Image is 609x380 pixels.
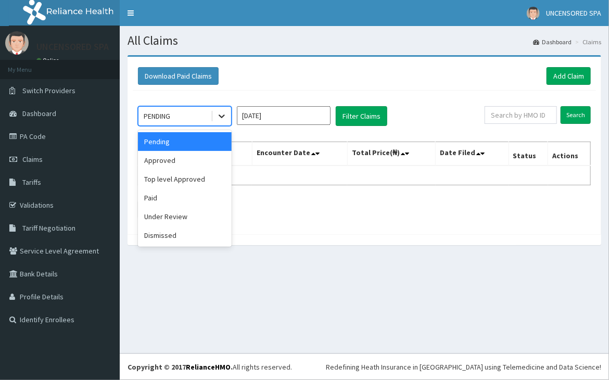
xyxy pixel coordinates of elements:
th: Total Price(₦) [347,142,436,166]
span: Tariff Negotiation [22,223,75,233]
h1: All Claims [128,34,601,47]
a: Dashboard [533,37,572,46]
a: Online [36,57,61,64]
div: Redefining Heath Insurance in [GEOGRAPHIC_DATA] using Telemedicine and Data Science! [326,362,601,372]
button: Download Paid Claims [138,67,219,85]
img: User Image [527,7,540,20]
div: Top level Approved [138,170,232,188]
th: Actions [548,142,591,166]
img: User Image [5,31,29,55]
th: Status [509,142,548,166]
span: Tariffs [22,178,41,187]
a: Add Claim [547,67,591,85]
div: Under Review [138,207,232,226]
span: Dashboard [22,109,56,118]
strong: Copyright © 2017 . [128,362,233,372]
span: Switch Providers [22,86,75,95]
span: UNCENSORED SPA [546,8,601,18]
div: PENDING [144,111,170,121]
div: Pending [138,132,232,151]
input: Search [561,106,591,124]
div: Dismissed [138,226,232,245]
div: Paid [138,188,232,207]
th: Date Filed [436,142,509,166]
a: RelianceHMO [186,362,231,372]
input: Search by HMO ID [485,106,557,124]
footer: All rights reserved. [120,353,609,380]
li: Claims [573,37,601,46]
input: Select Month and Year [237,106,331,125]
button: Filter Claims [336,106,387,126]
p: UNCENSORED SPA [36,42,109,52]
div: Approved [138,151,232,170]
span: Claims [22,155,43,164]
th: Encounter Date [252,142,347,166]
